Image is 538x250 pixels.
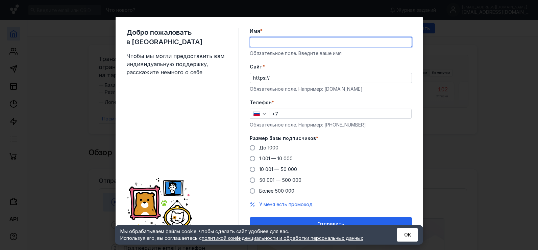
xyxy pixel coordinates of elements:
button: ОК [397,228,418,242]
span: Чтобы мы могли предоставить вам индивидуальную поддержку, расскажите немного о себе [126,52,228,76]
a: политикой конфиденциальности и обработки персональных данных [202,235,363,241]
span: Отправить [317,221,344,227]
div: Обязательное поле. Введите ваше имя [250,50,412,57]
span: Имя [250,28,260,34]
span: Добро пожаловать в [GEOGRAPHIC_DATA] [126,28,228,47]
span: У меня есть промокод [259,201,313,207]
span: Размер базы подписчиков [250,135,316,142]
span: Телефон [250,99,272,106]
span: До 1000 [259,145,278,150]
div: Обязательное поле. Например: [PHONE_NUMBER] [250,121,412,128]
button: У меня есть промокод [259,201,313,208]
div: Обязательное поле. Например: [DOMAIN_NAME] [250,86,412,92]
span: Cайт [250,63,263,70]
button: Отправить [250,217,412,231]
span: 50 001 — 500 000 [259,177,301,183]
span: 1 001 — 10 000 [259,156,293,161]
span: 10 001 — 50 000 [259,166,297,172]
div: Мы обрабатываем файлы cookie, чтобы сделать сайт удобнее для вас. Используя его, вы соглашаетесь c [120,228,381,242]
span: Более 500 000 [259,188,294,194]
